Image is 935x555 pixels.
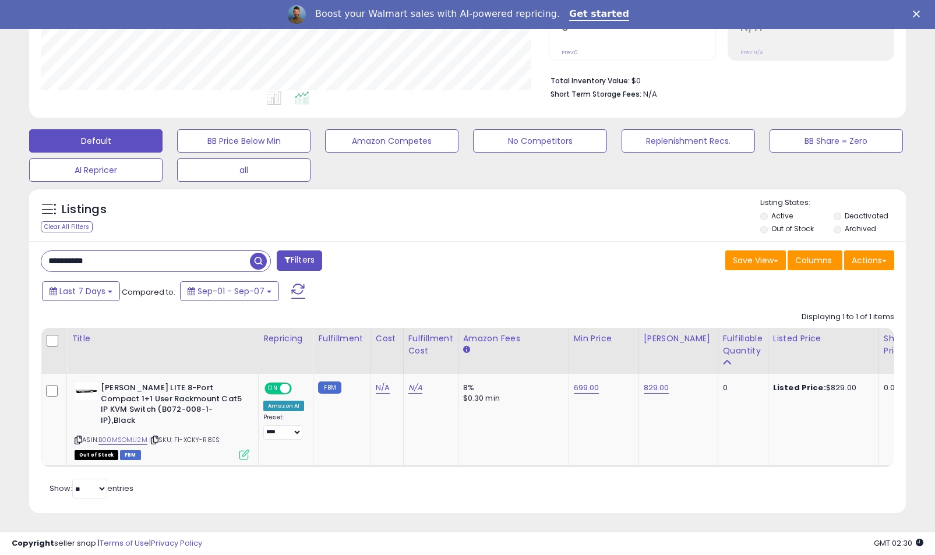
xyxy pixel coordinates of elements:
div: Listed Price [773,333,874,345]
span: | SKU: F1-XCKY-R8ES [149,435,220,444]
img: Profile image for Adrian [287,5,306,24]
button: BB Share = Zero [770,129,903,153]
div: Title [72,333,253,345]
span: Compared to: [122,287,175,298]
button: Default [29,129,163,153]
span: All listings that are currently out of stock and unavailable for purchase on Amazon [75,450,118,460]
b: Total Inventory Value: [551,76,630,86]
small: Amazon Fees. [463,345,470,355]
button: Sep-01 - Sep-07 [180,281,279,301]
div: [PERSON_NAME] [644,333,713,345]
a: 699.00 [574,382,599,394]
button: Actions [844,250,894,270]
strong: Copyright [12,538,54,549]
label: Archived [845,224,876,234]
label: Deactivated [845,211,888,221]
label: Active [771,211,793,221]
div: Fulfillment Cost [408,333,453,357]
div: Preset: [263,413,304,440]
a: N/A [376,382,390,394]
a: Get started [569,8,629,21]
div: Repricing [263,333,308,345]
span: ON [266,384,280,394]
button: No Competitors [473,129,606,153]
span: N/A [643,89,657,100]
div: 0 [723,383,759,393]
button: all [177,158,311,182]
h5: Listings [62,202,107,218]
div: Clear All Filters [41,221,93,232]
span: Last 7 Days [59,285,105,297]
div: $0.30 min [463,393,560,404]
a: N/A [408,382,422,394]
label: Out of Stock [771,224,814,234]
span: Show: entries [50,483,133,494]
div: Cost [376,333,398,345]
b: [PERSON_NAME] LITE 8-Port Compact 1+1 User Rackmount Cat5 IP KVM Switch (B072-008-1-IP),Black [101,383,242,429]
div: Boost your Walmart sales with AI-powered repricing. [315,8,560,20]
a: Privacy Policy [151,538,202,549]
div: seller snap | | [12,538,202,549]
b: Listed Price: [773,382,826,393]
a: 829.00 [644,382,669,394]
button: Save View [725,250,786,270]
button: Replenishment Recs. [622,129,755,153]
li: $0 [551,73,885,87]
div: Amazon AI [263,401,304,411]
div: Amazon Fees [463,333,564,345]
a: B00MSOMU2M [98,435,147,445]
div: Ship Price [884,333,907,357]
span: 2025-09-18 02:30 GMT [874,538,923,549]
b: Short Term Storage Fees: [551,89,641,99]
div: 0.00 [884,383,903,393]
div: Close [913,10,925,17]
span: Sep-01 - Sep-07 [197,285,264,297]
small: Prev: N/A [740,49,763,56]
span: OFF [290,384,309,394]
div: Fulfillment [318,333,365,345]
p: Listing States: [760,197,906,208]
div: Min Price [574,333,634,345]
div: ASIN: [75,383,249,458]
img: 316xCtKm-ZL._SL40_.jpg [75,383,98,400]
small: Prev: 0 [562,49,578,56]
button: AI Repricer [29,158,163,182]
div: Displaying 1 to 1 of 1 items [802,312,894,323]
button: Amazon Competes [325,129,458,153]
button: Filters [277,250,322,271]
small: FBM [318,381,341,394]
a: Terms of Use [100,538,149,549]
button: Columns [788,250,842,270]
div: Fulfillable Quantity [723,333,763,357]
div: $829.00 [773,383,870,393]
div: 8% [463,383,560,393]
button: BB Price Below Min [177,129,311,153]
button: Last 7 Days [42,281,120,301]
span: Columns [795,254,832,266]
span: FBM [120,450,141,460]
